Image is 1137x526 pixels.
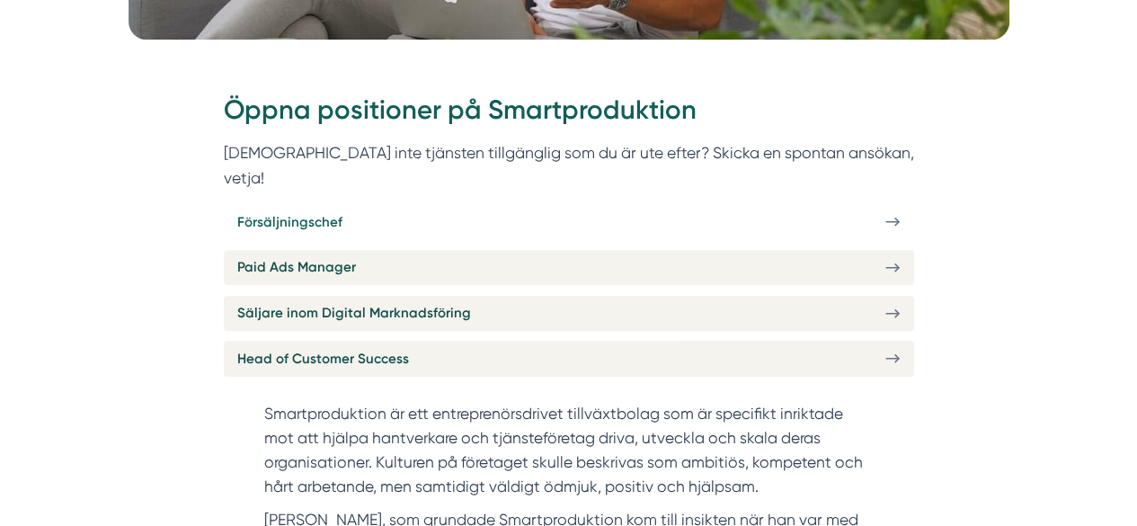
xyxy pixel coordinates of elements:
p: [DEMOGRAPHIC_DATA] inte tjänsten tillgänglig som du är ute efter? Skicka en spontan ansökan, vetja! [224,140,914,191]
span: Säljare inom Digital Marknadsföring [237,302,471,324]
a: Head of Customer Success [224,341,914,376]
section: Smartproduktion är ett entreprenörsdrivet tillväxtbolag som är specifikt inriktade mot att hjälpa... [264,402,873,507]
a: Paid Ads Manager [224,250,914,285]
span: Försäljningschef [237,211,342,233]
a: Försäljningschef [224,204,914,239]
a: Säljare inom Digital Marknadsföring [224,296,914,331]
h2: Öppna positioner på Smartproduktion [224,92,914,139]
span: Paid Ads Manager [237,256,356,278]
span: Head of Customer Success [237,348,409,370]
